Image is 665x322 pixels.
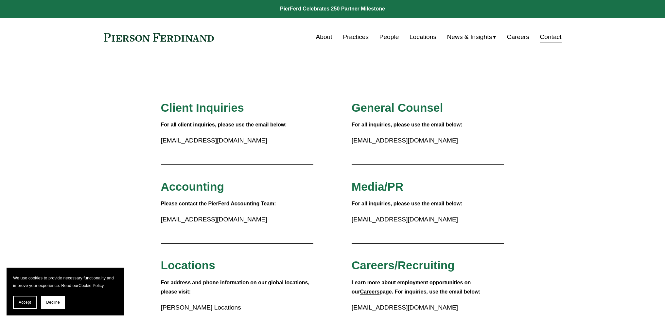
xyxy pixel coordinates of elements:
[379,289,481,294] strong: page. For inquiries, use the email below:
[352,201,463,206] strong: For all inquiries, please use the email below:
[161,180,224,193] span: Accounting
[447,31,497,43] a: folder dropdown
[352,280,472,295] strong: Learn more about employment opportunities on our
[352,304,458,311] a: [EMAIL_ADDRESS][DOMAIN_NAME]
[352,122,463,127] strong: For all inquiries, please use the email below:
[161,122,287,127] strong: For all client inquiries, please use the email below:
[352,180,403,193] span: Media/PR
[161,280,311,295] strong: For address and phone information on our global locations, please visit:
[316,31,332,43] a: About
[360,289,380,294] a: Careers
[161,137,267,144] a: [EMAIL_ADDRESS][DOMAIN_NAME]
[352,101,443,114] span: General Counsel
[46,300,60,305] span: Decline
[352,216,458,223] a: [EMAIL_ADDRESS][DOMAIN_NAME]
[540,31,561,43] a: Contact
[410,31,436,43] a: Locations
[447,31,492,43] span: News & Insights
[41,296,65,309] button: Decline
[379,31,399,43] a: People
[507,31,529,43] a: Careers
[343,31,369,43] a: Practices
[7,268,124,315] section: Cookie banner
[161,201,276,206] strong: Please contact the PierFerd Accounting Team:
[19,300,31,305] span: Accept
[79,283,104,288] a: Cookie Policy
[161,101,244,114] span: Client Inquiries
[161,259,215,272] span: Locations
[161,304,241,311] a: [PERSON_NAME] Locations
[352,259,455,272] span: Careers/Recruiting
[13,296,37,309] button: Accept
[352,137,458,144] a: [EMAIL_ADDRESS][DOMAIN_NAME]
[13,274,118,289] p: We use cookies to provide necessary functionality and improve your experience. Read our .
[161,216,267,223] a: [EMAIL_ADDRESS][DOMAIN_NAME]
